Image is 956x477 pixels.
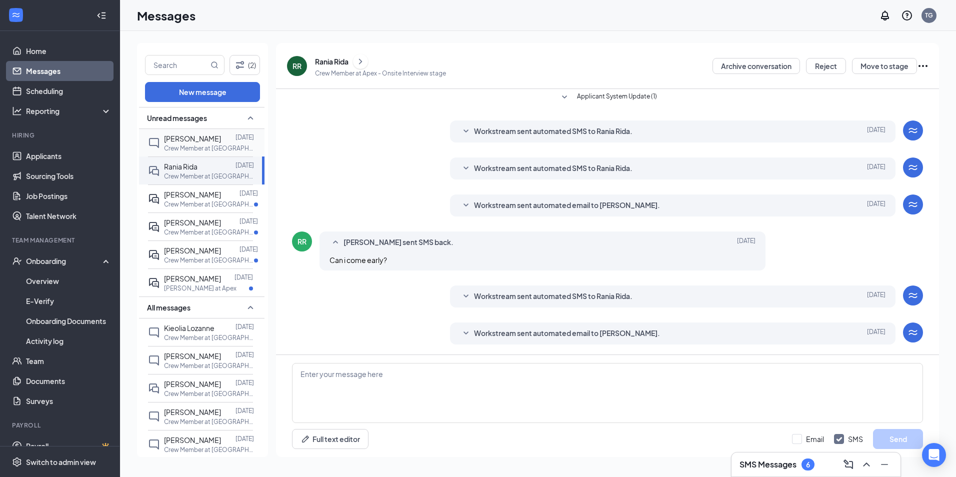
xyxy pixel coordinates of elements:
svg: Settings [12,457,22,467]
a: Messages [26,61,111,81]
span: All messages [147,302,190,312]
div: Onboarding [26,256,103,266]
a: Talent Network [26,206,111,226]
a: Scheduling [26,81,111,101]
span: Workstream sent automated SMS to Rania Rida. [474,162,632,174]
div: RR [292,61,301,71]
span: Workstream sent automated SMS to Rania Rida. [474,290,632,302]
p: [DATE] [235,406,254,415]
svg: SmallChevronUp [329,236,341,248]
a: Applicants [26,146,111,166]
svg: ActiveDoubleChat [148,277,160,289]
a: Activity log [26,331,111,351]
svg: Minimize [878,458,890,470]
p: Crew Member at Apex - Onsite Interview stage [315,69,446,77]
svg: Filter [234,59,246,71]
svg: WorkstreamLogo [907,198,919,210]
svg: Pen [300,434,310,444]
div: Reporting [26,106,112,116]
p: Crew Member at [GEOGRAPHIC_DATA] [164,144,254,152]
a: Home [26,41,111,61]
a: Job Postings [26,186,111,206]
svg: ActiveDoubleChat [148,221,160,233]
svg: WorkstreamLogo [907,124,919,136]
button: ChevronUp [858,456,874,472]
span: [PERSON_NAME] sent SMS back. [343,236,453,248]
svg: ChatInactive [148,354,160,366]
div: 6 [806,460,810,469]
a: Team [26,351,111,371]
svg: WorkstreamLogo [907,289,919,301]
svg: DoubleChat [148,165,160,177]
span: Can i come early? [329,255,387,264]
svg: DoubleChat [148,382,160,394]
p: [DATE] [239,189,258,197]
a: Documents [26,371,111,391]
button: ChevronRight [353,54,368,69]
span: [DATE] [867,199,885,211]
span: [PERSON_NAME] [164,190,221,199]
svg: Notifications [879,9,891,21]
button: SmallChevronDownApplicant System Update (1) [558,91,657,103]
span: [PERSON_NAME] [164,246,221,255]
svg: ChatInactive [148,326,160,338]
button: Filter (2) [229,55,260,75]
div: Switch to admin view [26,457,96,467]
div: Payroll [12,421,109,429]
svg: Ellipses [917,60,929,72]
span: Unread messages [147,113,207,123]
svg: MagnifyingGlass [210,61,218,69]
a: PayrollCrown [26,436,111,456]
span: [PERSON_NAME] [164,407,221,416]
h1: Messages [137,7,195,24]
svg: SmallChevronDown [558,91,570,103]
svg: WorkstreamLogo [907,161,919,173]
p: [DATE] [235,434,254,443]
svg: SmallChevronUp [244,112,256,124]
p: Crew Member at [GEOGRAPHIC_DATA] [164,228,254,236]
svg: WorkstreamLogo [907,326,919,338]
svg: ComposeMessage [842,458,854,470]
p: [DATE] [235,161,254,169]
svg: WorkstreamLogo [11,10,21,20]
p: [DATE] [239,217,258,225]
div: Open Intercom Messenger [922,443,946,467]
a: Surveys [26,391,111,411]
button: Full text editorPen [292,429,368,449]
h3: SMS Messages [739,459,796,470]
p: [DATE] [239,245,258,253]
div: RR [297,236,306,246]
svg: ChevronUp [860,458,872,470]
a: Overview [26,271,111,291]
svg: Analysis [12,106,22,116]
button: Reject [806,58,846,74]
p: Crew Member at [GEOGRAPHIC_DATA] [164,172,254,180]
p: Crew Member at [GEOGRAPHIC_DATA] [164,389,254,398]
button: New message [145,82,260,102]
span: [PERSON_NAME] [164,435,221,444]
svg: ActiveDoubleChat [148,249,160,261]
span: Workstream sent automated SMS to Rania Rida. [474,125,632,137]
button: Send [873,429,923,449]
button: Minimize [876,456,892,472]
span: [PERSON_NAME] [164,134,221,143]
p: Crew Member at [GEOGRAPHIC_DATA] [164,333,254,342]
svg: ChatInactive [148,410,160,422]
svg: Collapse [96,10,106,20]
p: Crew Member at [GEOGRAPHIC_DATA] [164,200,254,208]
div: Team Management [12,236,109,244]
p: [DATE] [234,273,253,281]
span: [PERSON_NAME] [164,274,221,283]
span: [PERSON_NAME] [164,379,221,388]
button: Move to stage [852,58,917,74]
svg: ChatInactive [148,137,160,149]
span: [PERSON_NAME] [164,351,221,360]
svg: SmallChevronDown [460,199,472,211]
svg: ChevronRight [355,55,365,67]
p: [DATE] [235,378,254,387]
p: [DATE] [235,133,254,141]
svg: SmallChevronDown [460,290,472,302]
span: Applicant System Update (1) [577,91,657,103]
button: Archive conversation [712,58,800,74]
div: Rania Rida [315,56,348,66]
